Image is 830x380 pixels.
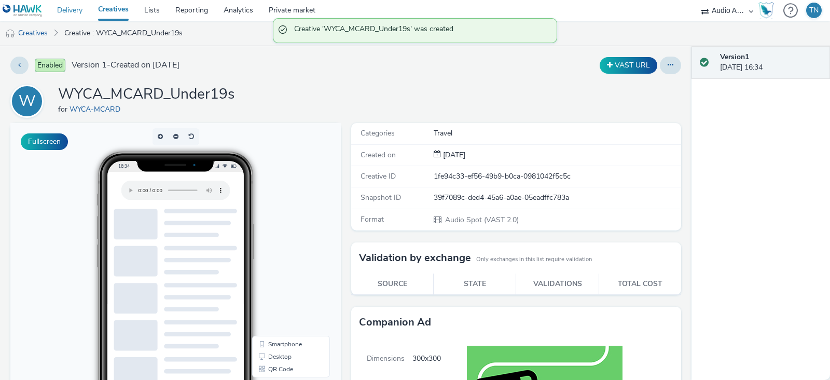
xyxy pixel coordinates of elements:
a: WYCA-MCARD [70,104,125,114]
th: Validations [516,274,599,295]
span: Format [361,214,384,224]
div: [DATE] 16:34 [720,52,822,73]
span: Version 1 - Created on [DATE] [72,59,179,71]
button: Fullscreen [21,133,68,150]
div: Travel [434,128,681,139]
a: Hawk Academy [758,2,778,19]
a: W [10,96,48,106]
span: Desktop [258,230,281,237]
span: Smartphone [258,218,292,224]
span: Creative ID [361,171,396,181]
h1: WYCA_MCARD_Under19s [58,85,234,104]
span: Creative 'WYCA_MCARD_Under19s' was created [294,24,546,37]
h3: Companion Ad [359,315,431,330]
span: Categories [361,128,395,138]
span: Snapshot ID [361,193,401,202]
th: State [434,274,516,295]
span: Enabled [35,59,65,72]
img: audio [5,29,16,39]
li: QR Code [244,240,317,252]
strong: Version 1 [720,52,749,62]
th: Total cost [599,274,681,295]
h3: Validation by exchange [359,250,471,266]
img: Hawk Academy [758,2,774,19]
button: VAST URL [600,57,657,74]
div: W [19,87,36,116]
span: for [58,104,70,114]
span: Audio Spot (VAST 2.0) [444,215,519,225]
span: 16:34 [108,40,119,46]
small: Only exchanges in this list require validation [476,255,592,264]
li: Smartphone [244,215,317,227]
span: [DATE] [441,150,465,160]
a: Creative : WYCA_MCARD_Under19s [59,21,188,46]
div: Duplicate the creative as a VAST URL [597,57,660,74]
div: 1fe94c33-ef56-49b9-b0ca-0981042f5c5c [434,171,681,182]
th: Source [351,274,434,295]
img: undefined Logo [3,4,43,17]
li: Desktop [244,227,317,240]
span: Created on [361,150,396,160]
div: TN [809,3,819,18]
div: Creation 20 August 2025, 16:34 [441,150,465,160]
span: QR Code [258,243,283,249]
div: 39f7089c-ded4-45a6-a0ae-05eadffc783a [434,193,681,203]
